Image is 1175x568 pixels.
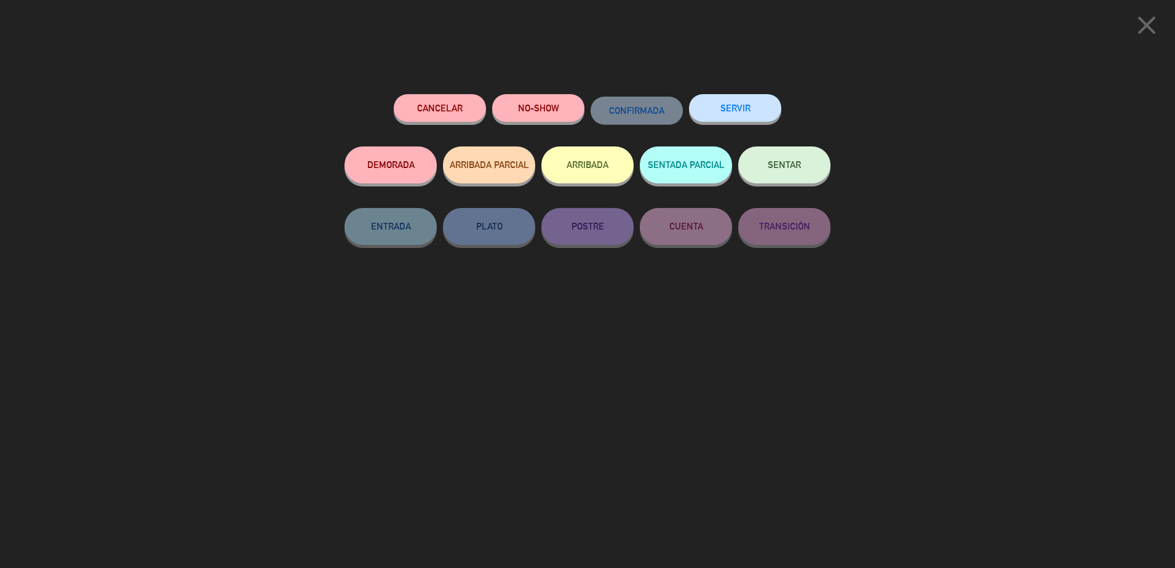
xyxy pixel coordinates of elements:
button: Cancelar [394,94,486,122]
span: CONFIRMADA [609,105,664,116]
span: ARRIBADA PARCIAL [450,159,529,170]
span: SENTAR [768,159,801,170]
button: NO-SHOW [492,94,584,122]
button: CUENTA [640,208,732,245]
button: SENTADA PARCIAL [640,146,732,183]
i: close [1131,10,1162,41]
button: SERVIR [689,94,781,122]
button: TRANSICIÓN [738,208,830,245]
button: DEMORADA [345,146,437,183]
button: ARRIBADA [541,146,634,183]
button: PLATO [443,208,535,245]
button: SENTAR [738,146,830,183]
button: ENTRADA [345,208,437,245]
button: CONFIRMADA [591,97,683,124]
button: ARRIBADA PARCIAL [443,146,535,183]
button: close [1128,9,1166,46]
button: POSTRE [541,208,634,245]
